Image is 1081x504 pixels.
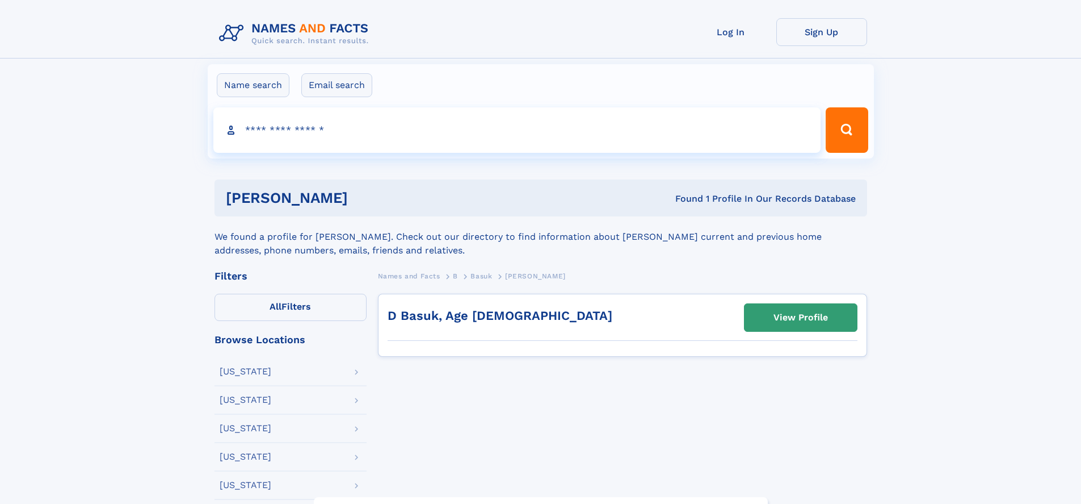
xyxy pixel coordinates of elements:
a: D Basuk, Age [DEMOGRAPHIC_DATA] [388,309,612,323]
label: Name search [217,73,289,97]
label: Email search [301,73,372,97]
div: [US_STATE] [220,424,271,433]
a: B [453,269,458,283]
span: Basuk [470,272,492,280]
h1: [PERSON_NAME] [226,191,512,205]
span: B [453,272,458,280]
img: Logo Names and Facts [214,18,378,49]
a: Basuk [470,269,492,283]
input: search input [213,107,821,153]
a: Sign Up [776,18,867,46]
div: View Profile [773,305,828,331]
span: [PERSON_NAME] [505,272,566,280]
span: All [270,301,281,312]
div: [US_STATE] [220,367,271,376]
a: Names and Facts [378,269,440,283]
div: [US_STATE] [220,395,271,405]
div: We found a profile for [PERSON_NAME]. Check out our directory to find information about [PERSON_N... [214,216,867,257]
a: View Profile [744,304,857,331]
div: Browse Locations [214,335,367,345]
div: Found 1 Profile In Our Records Database [511,193,856,205]
label: Filters [214,294,367,321]
div: [US_STATE] [220,452,271,461]
div: Filters [214,271,367,281]
a: Log In [685,18,776,46]
div: [US_STATE] [220,481,271,490]
button: Search Button [826,107,868,153]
